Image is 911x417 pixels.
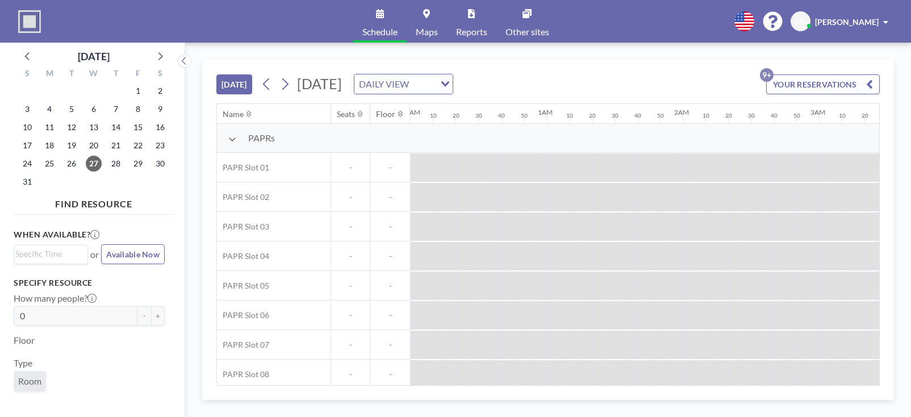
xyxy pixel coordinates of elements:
[354,74,453,94] div: Search for option
[14,293,97,304] label: How many people?
[505,27,549,36] span: Other sites
[41,119,57,135] span: Monday, August 11, 2025
[766,74,880,94] button: YOUR RESERVATIONS9+
[86,156,102,172] span: Wednesday, August 27, 2025
[217,281,269,291] span: PAPR Slot 05
[152,137,168,153] span: Saturday, August 23, 2025
[101,244,165,264] button: Available Now
[130,137,146,153] span: Friday, August 22, 2025
[61,67,83,82] div: T
[453,112,459,119] div: 20
[297,75,342,92] span: [DATE]
[217,162,269,173] span: PAPR Slot 01
[815,17,879,27] span: [PERSON_NAME]
[370,340,410,350] span: -
[108,119,124,135] span: Thursday, August 14, 2025
[370,192,410,202] span: -
[152,156,168,172] span: Saturday, August 30, 2025
[130,156,146,172] span: Friday, August 29, 2025
[725,112,732,119] div: 20
[41,156,57,172] span: Monday, August 25, 2025
[402,108,420,116] div: 12AM
[216,74,252,94] button: [DATE]
[771,112,778,119] div: 40
[566,112,573,119] div: 10
[795,16,806,27] span: ML
[760,68,774,82] p: 9+
[657,112,664,119] div: 50
[217,310,269,320] span: PAPR Slot 06
[152,119,168,135] span: Saturday, August 16, 2025
[64,101,80,117] span: Tuesday, August 5, 2025
[14,357,32,369] label: Type
[370,162,410,173] span: -
[612,112,619,119] div: 30
[127,67,149,82] div: F
[456,27,487,36] span: Reports
[130,119,146,135] span: Friday, August 15, 2025
[130,101,146,117] span: Friday, August 8, 2025
[376,109,395,119] div: Floor
[331,251,370,261] span: -
[412,77,434,91] input: Search for option
[18,10,41,33] img: organization-logo
[137,306,151,326] button: -
[18,376,41,387] span: Room
[416,27,438,36] span: Maps
[64,156,80,172] span: Tuesday, August 26, 2025
[86,137,102,153] span: Wednesday, August 20, 2025
[105,67,127,82] div: T
[90,249,99,260] span: or
[14,278,165,288] h3: Specify resource
[152,83,168,99] span: Saturday, August 2, 2025
[839,112,846,119] div: 10
[331,340,370,350] span: -
[703,112,709,119] div: 10
[862,112,868,119] div: 20
[331,281,370,291] span: -
[14,245,87,262] div: Search for option
[83,67,105,82] div: W
[370,310,410,320] span: -
[337,109,355,119] div: Seats
[357,77,411,91] span: DAILY VIEW
[64,119,80,135] span: Tuesday, August 12, 2025
[217,369,269,380] span: PAPR Slot 08
[86,101,102,117] span: Wednesday, August 6, 2025
[86,119,102,135] span: Wednesday, August 13, 2025
[370,281,410,291] span: -
[430,112,437,119] div: 10
[41,101,57,117] span: Monday, August 4, 2025
[362,27,398,36] span: Schedule
[793,112,800,119] div: 50
[14,194,174,210] h4: FIND RESOURCE
[634,112,641,119] div: 40
[748,112,755,119] div: 30
[64,137,80,153] span: Tuesday, August 19, 2025
[19,101,35,117] span: Sunday, August 3, 2025
[14,335,35,346] label: Floor
[19,137,35,153] span: Sunday, August 17, 2025
[108,156,124,172] span: Thursday, August 28, 2025
[370,251,410,261] span: -
[223,109,244,119] div: Name
[217,192,269,202] span: PAPR Slot 02
[331,192,370,202] span: -
[589,112,596,119] div: 20
[370,369,410,380] span: -
[538,108,553,116] div: 1AM
[151,306,165,326] button: +
[19,156,35,172] span: Sunday, August 24, 2025
[130,83,146,99] span: Friday, August 1, 2025
[15,248,81,260] input: Search for option
[217,340,269,350] span: PAPR Slot 07
[16,67,39,82] div: S
[370,222,410,232] span: -
[78,48,110,64] div: [DATE]
[521,112,528,119] div: 50
[217,251,269,261] span: PAPR Slot 04
[331,222,370,232] span: -
[331,369,370,380] span: -
[19,174,35,190] span: Sunday, August 31, 2025
[106,249,160,259] span: Available Now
